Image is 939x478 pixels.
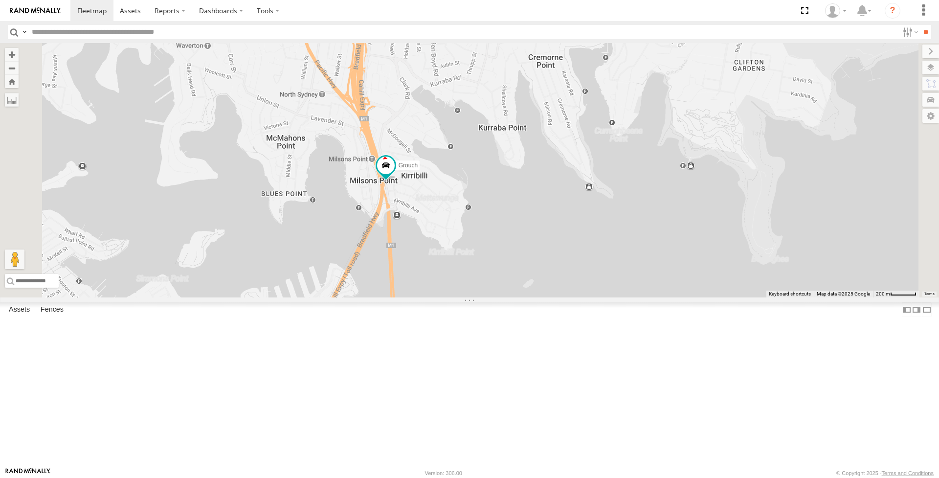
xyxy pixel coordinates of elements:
button: Zoom Home [5,75,19,88]
div: © Copyright 2025 - [836,470,934,476]
label: Search Query [21,25,28,39]
a: Visit our Website [5,468,50,478]
button: Zoom in [5,48,19,61]
label: Map Settings [922,109,939,123]
label: Dock Summary Table to the Left [902,302,912,317]
label: Measure [5,93,19,107]
button: Zoom out [5,61,19,75]
label: Search Filter Options [899,25,920,39]
div: Version: 306.00 [425,470,462,476]
i: ? [885,3,900,19]
a: Terms and Conditions [882,470,934,476]
label: Hide Summary Table [922,302,932,317]
div: myBins Admin [822,3,850,18]
span: 200 m [876,291,890,296]
label: Dock Summary Table to the Right [912,302,921,317]
button: Map scale: 200 m per 50 pixels [873,291,919,297]
button: Drag Pegman onto the map to open Street View [5,250,24,269]
img: rand-logo.svg [10,7,61,14]
span: Map data ©2025 Google [817,291,870,296]
button: Keyboard shortcuts [769,291,811,297]
span: Grouch [399,162,418,169]
label: Assets [4,303,35,317]
a: Terms (opens in new tab) [924,292,935,296]
label: Fences [36,303,68,317]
